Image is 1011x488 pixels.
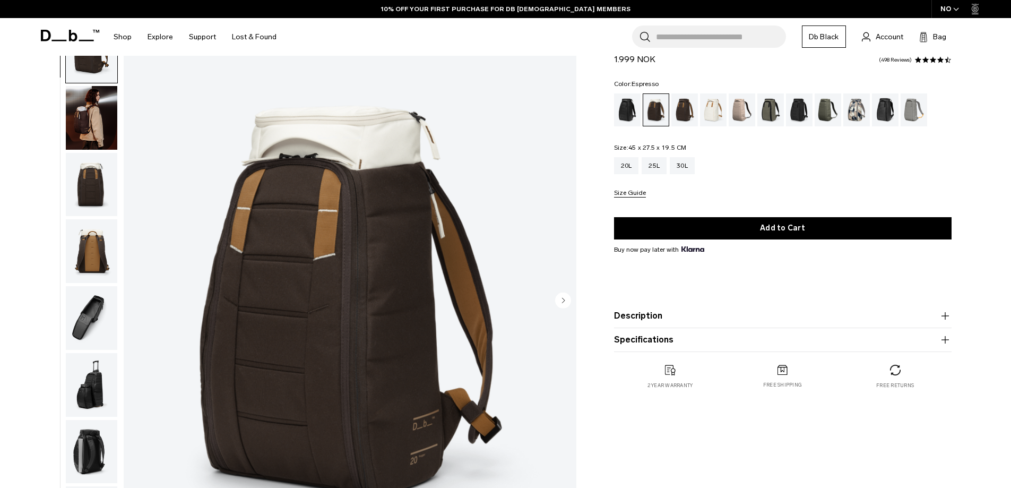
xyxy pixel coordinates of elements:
button: Hugger Backpack 20L Cappuccino [65,152,118,217]
legend: Color: [614,81,659,87]
button: Bag [919,30,946,43]
a: Reflective Black [872,93,898,126]
a: Espresso [671,93,698,126]
p: Free shipping [763,381,802,389]
a: Line Cluster [843,93,870,126]
span: Espresso [632,80,659,88]
a: Account [862,30,903,43]
a: Oatmilk [700,93,727,126]
a: Charcoal Grey [786,93,813,126]
a: Db Black [802,25,846,48]
p: Free returns [876,382,914,389]
a: 30L [670,157,695,174]
button: Hugger Backpack 20L Cappuccino [65,85,118,150]
button: Size Guide [614,190,646,198]
img: Hugger Backpack 20L Cappuccino [66,353,117,417]
span: Buy now pay later with [614,245,704,254]
img: Hugger Backpack 20L Cappuccino [66,420,117,484]
a: Moss Green [815,93,841,126]
a: 10% OFF YOUR FIRST PURCHASE FOR DB [DEMOGRAPHIC_DATA] MEMBERS [381,4,630,14]
span: 1.999 NOK [614,54,655,64]
p: 2 year warranty [647,382,693,389]
a: Support [189,18,216,56]
a: Lost & Found [232,18,276,56]
a: 20L [614,157,639,174]
a: Forest Green [757,93,784,126]
img: Hugger Backpack 20L Cappuccino [66,86,117,150]
button: Specifications [614,333,952,346]
img: {"height" => 20, "alt" => "Klarna"} [681,246,704,252]
a: Explore [148,18,173,56]
button: Hugger Backpack 20L Cappuccino [65,219,118,284]
img: Hugger Backpack 20L Cappuccino [66,153,117,217]
a: Shop [114,18,132,56]
button: Hugger Backpack 20L Cappuccino [65,286,118,350]
legend: Size: [614,144,687,151]
a: 25L [642,157,667,174]
a: 498 reviews [879,57,912,63]
button: Add to Cart [614,217,952,239]
img: Hugger Backpack 20L Cappuccino [66,219,117,283]
span: 45 x 27.5 x 19.5 CM [628,144,687,151]
a: Sand Grey [901,93,927,126]
button: Hugger Backpack 20L Cappuccino [65,353,118,417]
span: Bag [933,31,946,42]
a: Black Out [614,93,641,126]
a: Fogbow Beige [729,93,755,126]
img: Hugger Backpack 20L Cappuccino [66,286,117,350]
button: Hugger Backpack 20L Cappuccino [65,419,118,484]
span: Account [876,31,903,42]
button: Next slide [555,292,571,310]
button: Description [614,310,952,322]
nav: Main Navigation [106,18,284,56]
a: Cappuccino [643,93,669,126]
